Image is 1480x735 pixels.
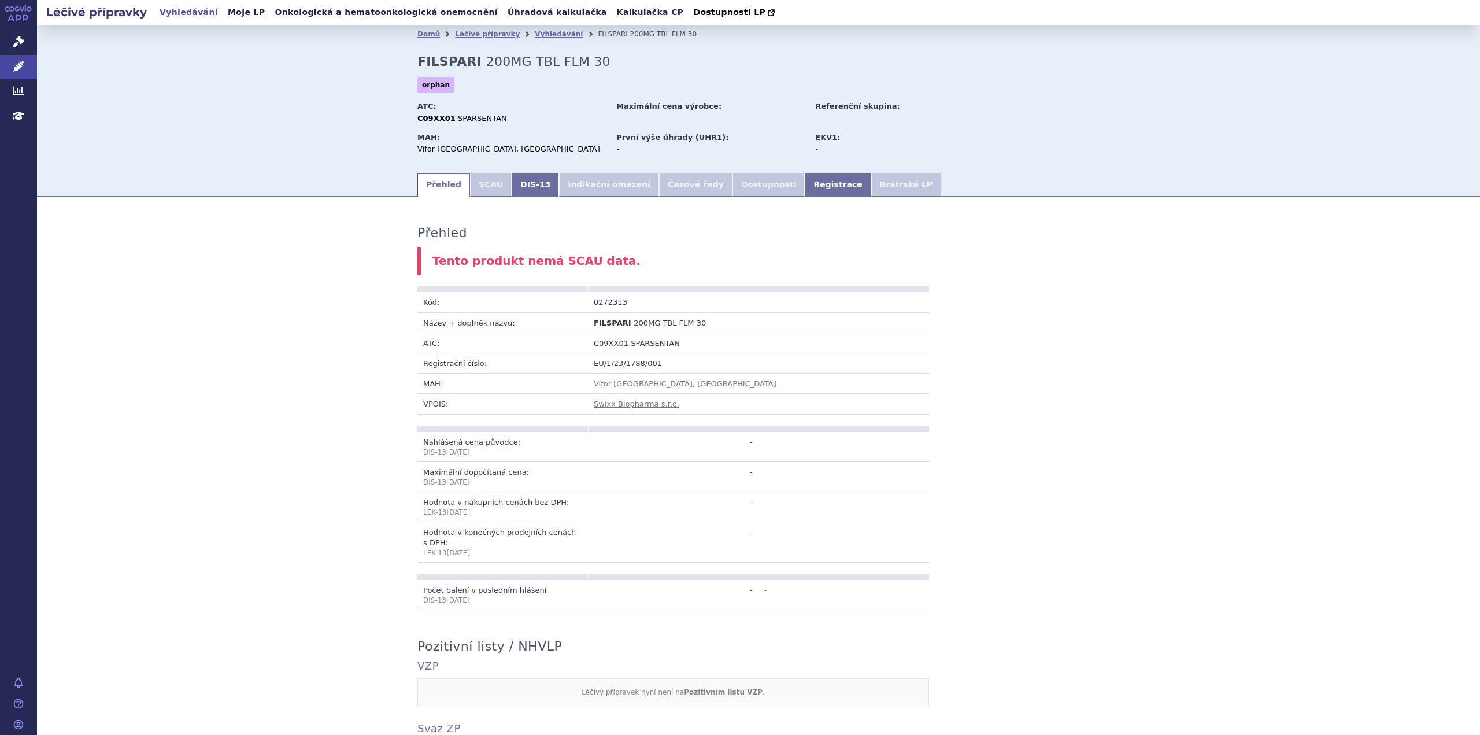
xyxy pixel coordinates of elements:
[446,549,470,557] span: [DATE]
[486,54,610,69] span: 200MG TBL FLM 30
[458,114,507,123] span: SPARSENTAN
[417,660,1100,673] h4: VZP
[417,102,436,110] strong: ATC:
[690,5,780,21] a: Dostupnosti LP
[423,508,582,518] p: LEK-13
[588,432,758,462] td: -
[224,5,268,20] a: Moje LP
[631,339,680,348] span: SPARSENTAN
[417,722,1100,735] h4: Svaz ZP
[417,678,929,706] div: Léčivý přípravek nyní není na .
[758,580,929,610] td: -
[684,688,763,696] strong: Pozitivním listu VZP
[815,144,945,154] div: -
[417,247,1100,275] div: Tento produkt nemá SCAU data.
[417,639,562,654] h3: Pozitivní listy / NHVLP
[446,596,470,604] span: [DATE]
[417,353,588,374] td: Registrační číslo:
[588,492,758,522] td: -
[417,492,588,522] td: Hodnota v nákupních cenách bez DPH:
[504,5,610,20] a: Úhradová kalkulačka
[417,133,440,142] strong: MAH:
[594,319,631,327] span: FILSPARI
[423,596,582,605] p: DIS-13
[417,173,470,197] a: Přehled
[423,478,582,487] p: DIS-13
[588,522,758,562] td: -
[634,319,706,327] span: 200MG TBL FLM 30
[417,77,454,93] span: orphan
[455,30,520,38] a: Léčivé přípravky
[588,461,758,492] td: -
[417,394,588,414] td: VPOIS:
[616,144,804,154] div: -
[613,5,687,20] a: Kalkulačka CP
[815,113,945,124] div: -
[417,292,588,312] td: Kód:
[417,374,588,394] td: MAH:
[512,173,559,197] a: DIS-13
[616,102,721,110] strong: Maximální cena výrobce:
[417,226,467,241] h3: Přehled
[805,173,871,197] a: Registrace
[423,448,582,457] p: DIS-13
[693,8,765,17] span: Dostupnosti LP
[630,30,697,38] span: 200MG TBL FLM 30
[417,54,482,69] strong: FILSPARI
[417,312,588,333] td: Název + doplněk názvu:
[815,133,840,142] strong: EKV1:
[156,5,221,20] a: Vyhledávání
[417,580,588,610] td: Počet balení v posledním hlášení
[417,461,588,492] td: Maximální dopočítaná cena:
[598,30,627,38] span: FILSPARI
[423,548,582,558] p: LEK-13
[594,339,628,348] span: C09XX01
[417,522,588,562] td: Hodnota v konečných prodejních cenách s DPH:
[594,379,776,388] a: Vifor [GEOGRAPHIC_DATA], [GEOGRAPHIC_DATA]
[535,30,583,38] a: Vyhledávání
[815,102,900,110] strong: Referenční skupina:
[417,333,588,353] td: ATC:
[446,478,470,486] span: [DATE]
[417,144,605,154] div: Vifor [GEOGRAPHIC_DATA], [GEOGRAPHIC_DATA]
[616,113,804,124] div: -
[271,5,501,20] a: Onkologická a hematoonkologická onemocnění
[417,114,456,123] strong: C09XX01
[37,4,156,20] h2: Léčivé přípravky
[417,30,440,38] a: Domů
[588,292,758,312] td: 0272313
[417,432,588,462] td: Nahlášená cena původce:
[588,353,929,374] td: EU/1/23/1788/001
[588,580,758,610] td: -
[446,448,470,456] span: [DATE]
[594,400,679,408] a: Swixx Biopharma s.r.o.
[446,508,470,516] span: [DATE]
[616,133,728,142] strong: První výše úhrady (UHR1):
